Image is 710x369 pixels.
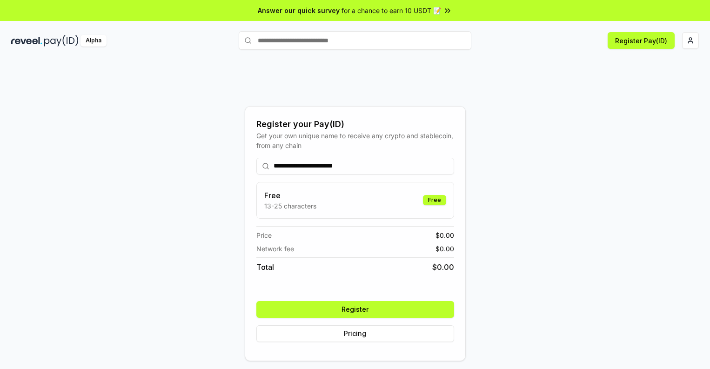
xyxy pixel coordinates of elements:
[423,195,446,205] div: Free
[256,118,454,131] div: Register your Pay(ID)
[432,262,454,273] span: $ 0.00
[256,131,454,150] div: Get your own unique name to receive any crypto and stablecoin, from any chain
[256,325,454,342] button: Pricing
[256,262,274,273] span: Total
[44,35,79,47] img: pay_id
[256,230,272,240] span: Price
[608,32,675,49] button: Register Pay(ID)
[264,201,316,211] p: 13-25 characters
[11,35,42,47] img: reveel_dark
[342,6,441,15] span: for a chance to earn 10 USDT 📝
[256,244,294,254] span: Network fee
[80,35,107,47] div: Alpha
[435,230,454,240] span: $ 0.00
[264,190,316,201] h3: Free
[256,301,454,318] button: Register
[258,6,340,15] span: Answer our quick survey
[435,244,454,254] span: $ 0.00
